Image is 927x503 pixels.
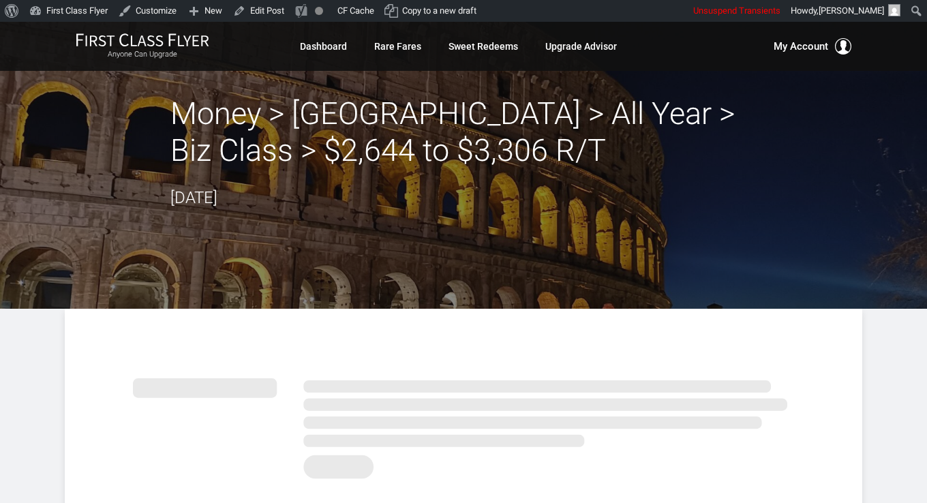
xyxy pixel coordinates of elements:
h2: Money > [GEOGRAPHIC_DATA] > All Year > Biz Class > $2,644 to $3,306 R/T [170,95,757,169]
a: Dashboard [300,34,347,59]
img: summary.svg [133,363,794,487]
a: First Class FlyerAnyone Can Upgrade [76,33,209,60]
button: My Account [774,38,851,55]
span: Unsuspend Transients [693,5,780,16]
img: First Class Flyer [76,33,209,47]
span: [PERSON_NAME] [819,5,884,16]
span: My Account [774,38,828,55]
a: Rare Fares [374,34,421,59]
a: Upgrade Advisor [545,34,617,59]
a: Sweet Redeems [449,34,518,59]
time: [DATE] [170,188,217,207]
small: Anyone Can Upgrade [76,50,209,59]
